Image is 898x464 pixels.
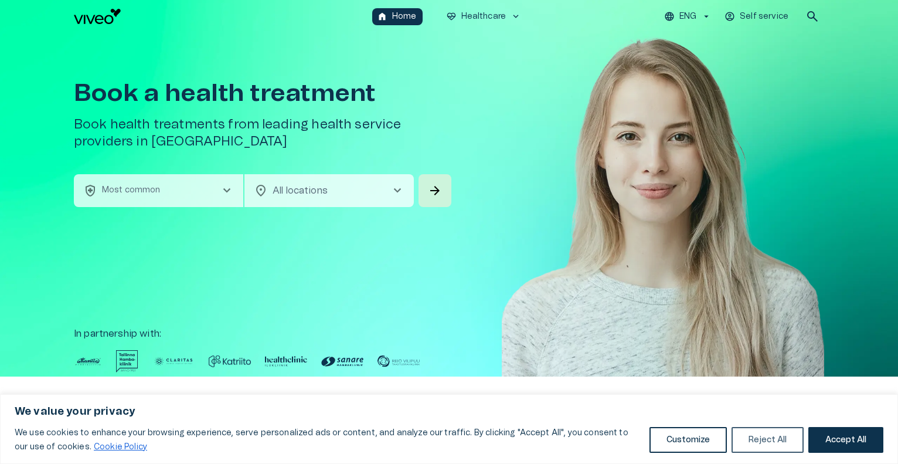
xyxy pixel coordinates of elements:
[74,350,102,372] img: Partner logo
[74,174,243,207] button: health_and_safetyMost commonchevron_right
[209,350,251,372] img: Partner logo
[740,11,788,23] p: Self service
[372,8,423,25] button: homeHome
[265,350,307,372] img: Partner logo
[93,442,148,452] a: Cookie Policy
[377,11,387,22] span: home
[254,184,268,198] span: location_on
[102,184,161,197] p: Most common
[428,184,442,198] span: arrow_forward
[377,350,420,372] img: Partner logo
[152,350,195,372] img: Partner logo
[74,116,454,151] h5: Book health treatments from leading health service providers in [GEOGRAPHIC_DATA]
[390,184,404,198] span: chevron_right
[805,9,819,23] span: search
[15,426,641,454] p: We use cookies to enhance your browsing experience, serve personalized ads or content, and analyz...
[74,327,824,341] p: In partnership with :
[441,8,526,25] button: ecg_heartHealthcarekeyboard_arrow_down
[273,184,372,198] p: All locations
[419,174,451,207] button: Search
[15,405,883,419] p: We value your privacy
[808,427,883,453] button: Accept All
[723,8,791,25] button: Self service
[220,184,234,198] span: chevron_right
[732,427,804,453] button: Reject All
[74,80,454,107] h1: Book a health treatment
[679,11,696,23] p: ENG
[321,350,363,372] img: Partner logo
[461,11,506,23] p: Healthcare
[801,5,824,28] button: open search modal
[662,8,713,25] button: ENG
[83,184,97,198] span: health_and_safety
[502,33,824,412] img: Woman smiling
[116,350,138,372] img: Partner logo
[511,11,521,22] span: keyboard_arrow_down
[74,9,121,24] img: Viveo logo
[446,11,457,22] span: ecg_heart
[74,9,368,24] a: Navigate to homepage
[392,11,417,23] p: Home
[649,427,727,453] button: Customize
